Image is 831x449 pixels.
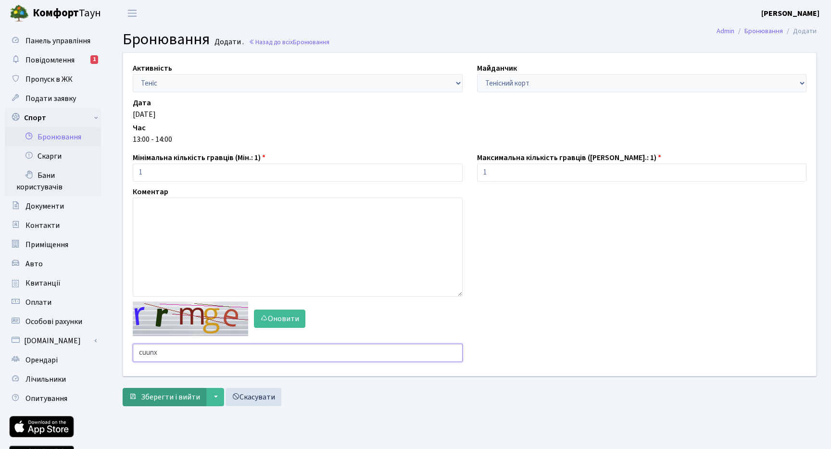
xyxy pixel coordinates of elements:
[33,5,79,21] b: Комфорт
[213,37,244,47] small: Додати .
[25,297,51,308] span: Оплати
[702,21,831,41] nav: breadcrumb
[33,5,101,22] span: Таун
[744,26,783,36] a: Бронювання
[25,374,66,385] span: Лічильники
[761,8,819,19] a: [PERSON_NAME]
[5,331,101,350] a: [DOMAIN_NAME]
[5,293,101,312] a: Оплати
[133,97,151,109] label: Дата
[249,37,329,47] a: Назад до всіхБронювання
[5,216,101,235] a: Контакти
[25,74,73,85] span: Пропуск в ЖК
[120,5,144,21] button: Переключити навігацію
[133,186,168,198] label: Коментар
[133,344,463,362] input: Введіть текст із зображення
[5,89,101,108] a: Подати заявку
[133,301,248,336] img: default
[5,350,101,370] a: Орендарі
[5,370,101,389] a: Лічильники
[293,37,329,47] span: Бронювання
[254,310,305,328] button: Оновити
[133,122,146,134] label: Час
[133,62,172,74] label: Активність
[25,55,75,65] span: Повідомлення
[5,389,101,408] a: Опитування
[477,152,661,163] label: Максимальна кількість гравців ([PERSON_NAME].: 1)
[5,235,101,254] a: Приміщення
[25,278,61,288] span: Квитанції
[783,26,817,37] li: Додати
[5,147,101,166] a: Скарги
[5,274,101,293] a: Квитанції
[25,393,67,404] span: Опитування
[25,93,76,104] span: Подати заявку
[5,50,101,70] a: Повідомлення1
[25,220,60,231] span: Контакти
[10,4,29,23] img: logo.png
[717,26,734,36] a: Admin
[25,36,90,46] span: Панель управління
[5,197,101,216] a: Документи
[5,31,101,50] a: Панель управління
[25,239,68,250] span: Приміщення
[5,254,101,274] a: Авто
[133,109,806,120] div: [DATE]
[123,388,206,406] button: Зберегти і вийти
[5,166,101,197] a: Бани користувачів
[123,28,210,50] span: Бронювання
[133,152,265,163] label: Мінімальна кількість гравців (Мін.: 1)
[141,392,200,402] span: Зберегти і вийти
[5,70,101,89] a: Пропуск в ЖК
[133,134,806,145] div: 13:00 - 14:00
[5,312,101,331] a: Особові рахунки
[25,201,64,212] span: Документи
[25,259,43,269] span: Авто
[226,388,281,406] a: Скасувати
[477,62,517,74] label: Майданчик
[5,108,101,127] a: Спорт
[90,55,98,64] div: 1
[25,355,58,365] span: Орендарі
[5,127,101,147] a: Бронювання
[25,316,82,327] span: Особові рахунки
